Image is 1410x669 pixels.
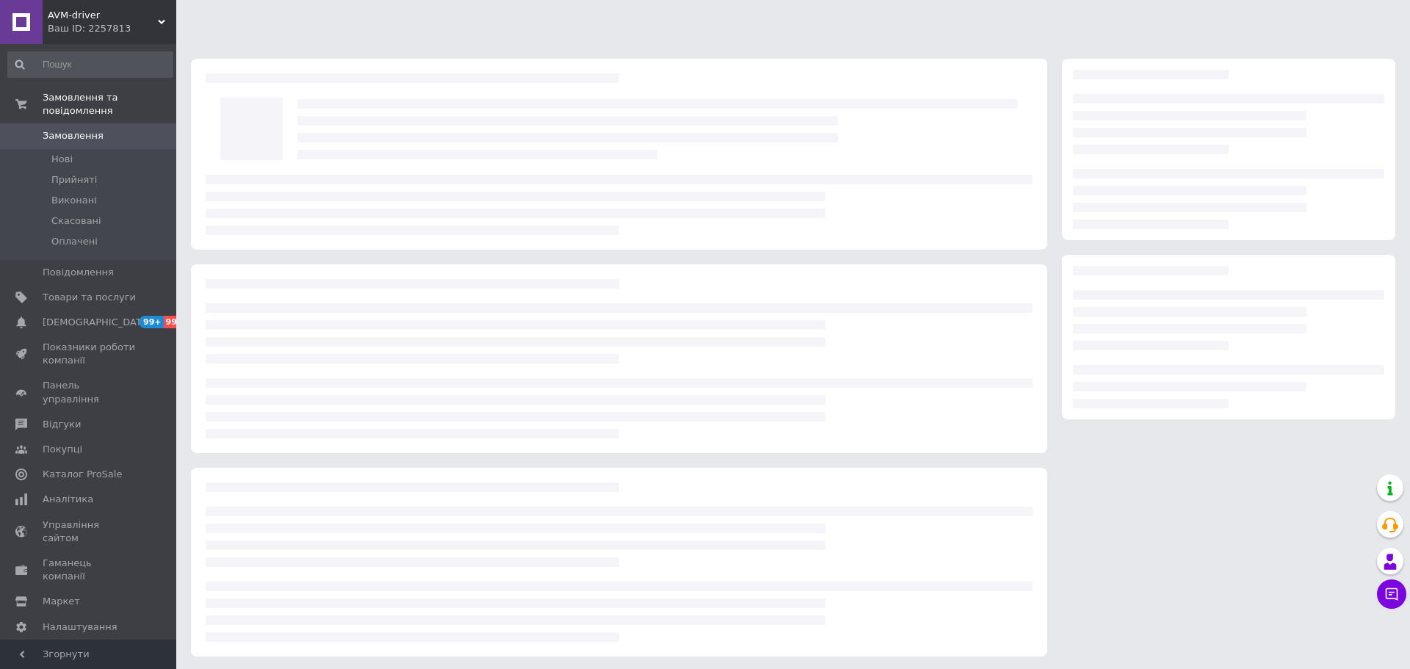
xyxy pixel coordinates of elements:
span: Замовлення та повідомлення [43,91,176,117]
span: Нові [51,153,73,166]
span: Панель управління [43,379,136,405]
span: AVM-driver [48,9,158,22]
span: Товари та послуги [43,291,136,304]
span: Показники роботи компанії [43,341,136,367]
span: Виконані [51,194,97,207]
span: Прийняті [51,173,97,187]
span: Налаштування [43,621,117,634]
span: Відгуки [43,418,81,431]
span: Скасовані [51,214,101,228]
span: Повідомлення [43,266,114,279]
span: Покупці [43,443,82,456]
span: 99+ [140,316,164,328]
button: Чат з покупцем [1377,579,1406,609]
span: Каталог ProSale [43,468,122,481]
span: Управління сайтом [43,518,136,545]
span: 99+ [164,316,188,328]
div: Ваш ID: 2257813 [48,22,176,35]
span: Оплачені [51,235,98,248]
span: Гаманець компанії [43,557,136,583]
span: Аналітика [43,493,93,506]
span: [DEMOGRAPHIC_DATA] [43,316,151,329]
span: Маркет [43,595,80,608]
span: Замовлення [43,129,104,142]
input: Пошук [7,51,173,78]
